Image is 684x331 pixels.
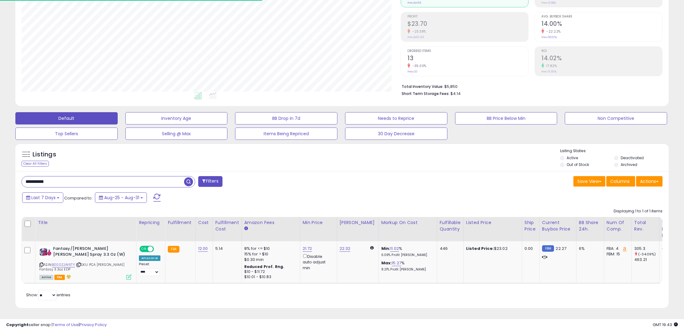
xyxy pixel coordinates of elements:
div: FBM: 15 [607,251,627,257]
span: $4.14 [450,91,461,97]
div: seller snap | | [6,322,107,328]
button: Non Competitive [565,112,667,124]
b: Listed Price: [466,246,494,251]
div: $10 - $11.72 [244,269,295,274]
button: BB Drop in 7d [235,112,337,124]
div: Preset: [139,262,160,276]
p: Listing States: [560,148,669,154]
div: Ship Price [525,219,537,232]
small: -35.00% [410,64,427,68]
h2: 13 [407,55,528,63]
div: Markup on Cost [381,219,434,226]
div: 0.00 [525,246,535,251]
label: Deactivated [621,155,644,160]
span: Profit [407,15,528,18]
a: B000ZJW6TY [52,262,75,267]
div: Listed Price [466,219,519,226]
button: Filters [198,176,222,187]
div: Fulfillment [168,219,193,226]
div: Min Price [303,219,334,226]
button: Columns [606,176,635,187]
i: hazardous material [65,274,71,279]
span: Ordered Items [407,49,528,53]
span: Show: entries [26,292,70,298]
span: Compared to: [64,195,92,201]
div: Fulfillment Cost [215,219,239,232]
button: Inventory Age [125,112,228,124]
small: Prev: 6.68% [541,1,556,5]
a: Privacy Policy [80,322,107,328]
div: FBA: 4 [607,246,627,251]
div: Total Rev. [634,219,657,232]
h2: $23.70 [407,20,528,29]
div: % [381,246,432,257]
small: FBA [168,246,179,253]
b: Min: [381,246,391,251]
small: Prev: 11.90% [541,70,556,73]
div: Amazon AI [139,255,160,261]
b: Reduced Prof. Rng. [244,264,285,269]
div: Repricing [139,219,163,226]
h5: Listings [33,150,56,159]
th: The percentage added to the cost of goods (COGS) that forms the calculator for Min & Max prices. [379,217,437,241]
span: All listings currently available for purchase on Amazon [39,275,53,280]
label: Out of Stock [567,162,589,167]
b: Total Inventory Value: [402,84,443,89]
b: Fantasy/[PERSON_NAME] [PERSON_NAME] Spray 3.3 Oz (W) [53,246,128,259]
div: Fulfillable Quantity [440,219,461,232]
div: $23.02 [466,246,517,251]
a: 15.27 [392,260,401,266]
img: 41CxmKgwzZL._SL40_.jpg [39,246,52,258]
label: Active [567,155,578,160]
div: Disable auto adjust min [303,253,332,271]
span: FBA [54,275,65,280]
button: 30 Day Decrease [345,128,447,140]
div: [PERSON_NAME] [340,219,376,226]
small: -22.22% [544,29,561,34]
span: | SKU: PCA [PERSON_NAME] Fantasy 3.3oz EDP [39,262,124,271]
span: Aug-25 - Aug-31 [104,195,139,201]
li: $5,850 [402,82,658,90]
span: Columns [610,178,630,184]
div: 8% for <= $10 [244,246,295,251]
p: 6.09% Profit [PERSON_NAME] [381,253,432,257]
span: 22.27 [556,246,566,251]
span: Avg. Buybox Share [541,15,662,18]
div: $10.01 - $10.83 [244,274,295,280]
div: ASIN: [39,246,132,279]
small: FBM [542,245,554,252]
button: Last 7 Days [22,192,63,203]
p: 8.21% Profit [PERSON_NAME] [381,267,432,272]
label: Archived [621,162,637,167]
small: Prev: 18.00% [541,35,557,39]
div: 446 [440,246,459,251]
button: Actions [636,176,662,187]
small: Prev: 20 [407,70,418,73]
h2: 14.00% [541,20,662,29]
button: Default [15,112,118,124]
div: Displaying 1 to 1 of 1 items [614,208,662,214]
b: Max: [381,260,392,266]
span: ROI [541,49,662,53]
div: BB Share 24h. [579,219,601,232]
small: Prev: $463 [407,1,421,5]
button: Save View [573,176,605,187]
button: Needs to Reprice [345,112,447,124]
div: Clear All Filters [22,161,49,167]
small: (-34.09%) [638,252,656,257]
div: Current Buybox Price [542,219,574,232]
div: Total Rev. Diff. [662,219,677,239]
span: Last 7 Days [31,195,56,201]
div: 5.14 [215,246,237,251]
div: $0.30 min [244,257,295,262]
div: 15% for > $10 [244,251,295,257]
div: Amazon Fees [244,219,297,226]
div: % [381,260,432,272]
div: 6% [579,246,599,251]
div: Num of Comp. [607,219,629,232]
small: 17.82% [544,64,557,68]
a: 21.72 [303,246,312,252]
strong: Copyright [6,322,29,328]
div: 463.21 [634,257,659,262]
div: -157.91 [662,246,675,251]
